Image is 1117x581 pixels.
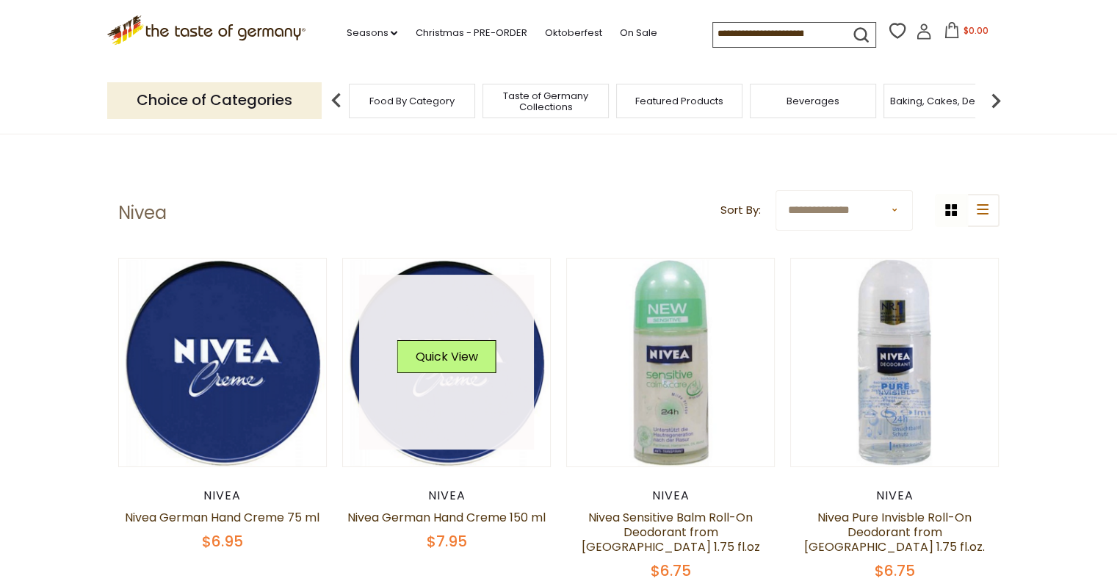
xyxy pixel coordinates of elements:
div: Nivea [118,488,328,503]
img: Nivea [567,259,775,466]
a: Featured Products [635,95,723,107]
a: Nivea Sensitive Balm Roll-On Deodorant from [GEOGRAPHIC_DATA] 1.75 fl.oz [582,509,760,555]
img: Nivea [791,259,999,466]
a: Oktoberfest [544,25,601,41]
span: $0.00 [963,24,988,37]
a: Nivea German Hand Creme 75 ml [125,509,319,526]
button: $0.00 [935,22,997,44]
a: Taste of Germany Collections [487,90,604,112]
img: Nivea [343,259,551,466]
button: Quick View [397,340,496,373]
div: Nivea [342,488,552,503]
span: $7.95 [426,531,466,552]
p: Choice of Categories [107,82,322,118]
div: Nivea [566,488,776,503]
img: next arrow [981,86,1011,115]
label: Sort By: [720,201,761,220]
a: Baking, Cakes, Desserts [890,95,1004,107]
a: Seasons [346,25,397,41]
div: Nivea [790,488,999,503]
a: Christmas - PRE-ORDER [415,25,527,41]
a: Beverages [787,95,839,107]
a: Food By Category [369,95,455,107]
span: $6.75 [651,560,691,581]
a: Nivea Pure Invisble Roll-On Deodorant from [GEOGRAPHIC_DATA] 1.75 fl.oz. [804,509,985,555]
img: previous arrow [322,86,351,115]
img: Nivea [119,259,327,466]
a: On Sale [619,25,657,41]
span: $6.75 [875,560,915,581]
a: Nivea German Hand Creme 150 ml [347,509,546,526]
h1: Nivea [118,202,167,224]
span: $6.95 [202,531,243,552]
